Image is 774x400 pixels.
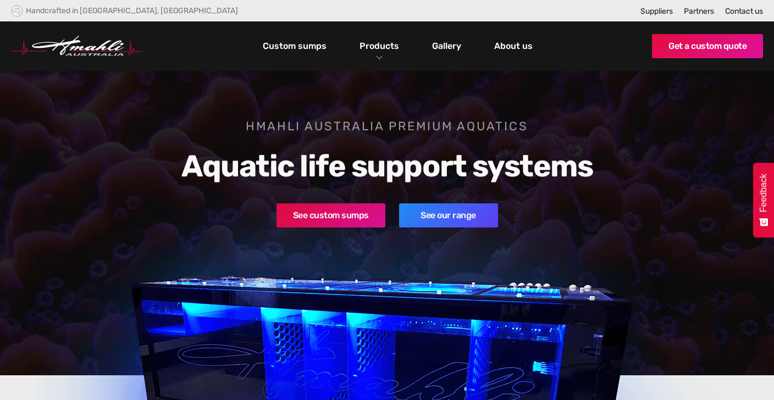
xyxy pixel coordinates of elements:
a: See our range [399,203,498,227]
a: Suppliers [640,7,673,16]
button: Feedback - Show survey [753,163,774,237]
a: See custom sumps [277,203,385,227]
a: home [11,36,143,57]
a: Custom sumps [260,37,329,55]
a: Partners [684,7,714,16]
a: Contact us [725,7,763,16]
img: Hmahli Australia Logo [11,36,143,57]
a: About us [491,37,535,55]
a: Products [357,38,402,54]
div: Handcrafted in [GEOGRAPHIC_DATA], [GEOGRAPHIC_DATA] [26,6,238,15]
span: Feedback [759,174,769,212]
h1: Hmahli Australia premium aquatics [103,118,671,135]
a: Gallery [429,37,464,55]
div: Products [351,21,407,71]
h2: Aquatic life support systems [103,148,671,184]
a: Get a custom quote [652,34,763,58]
